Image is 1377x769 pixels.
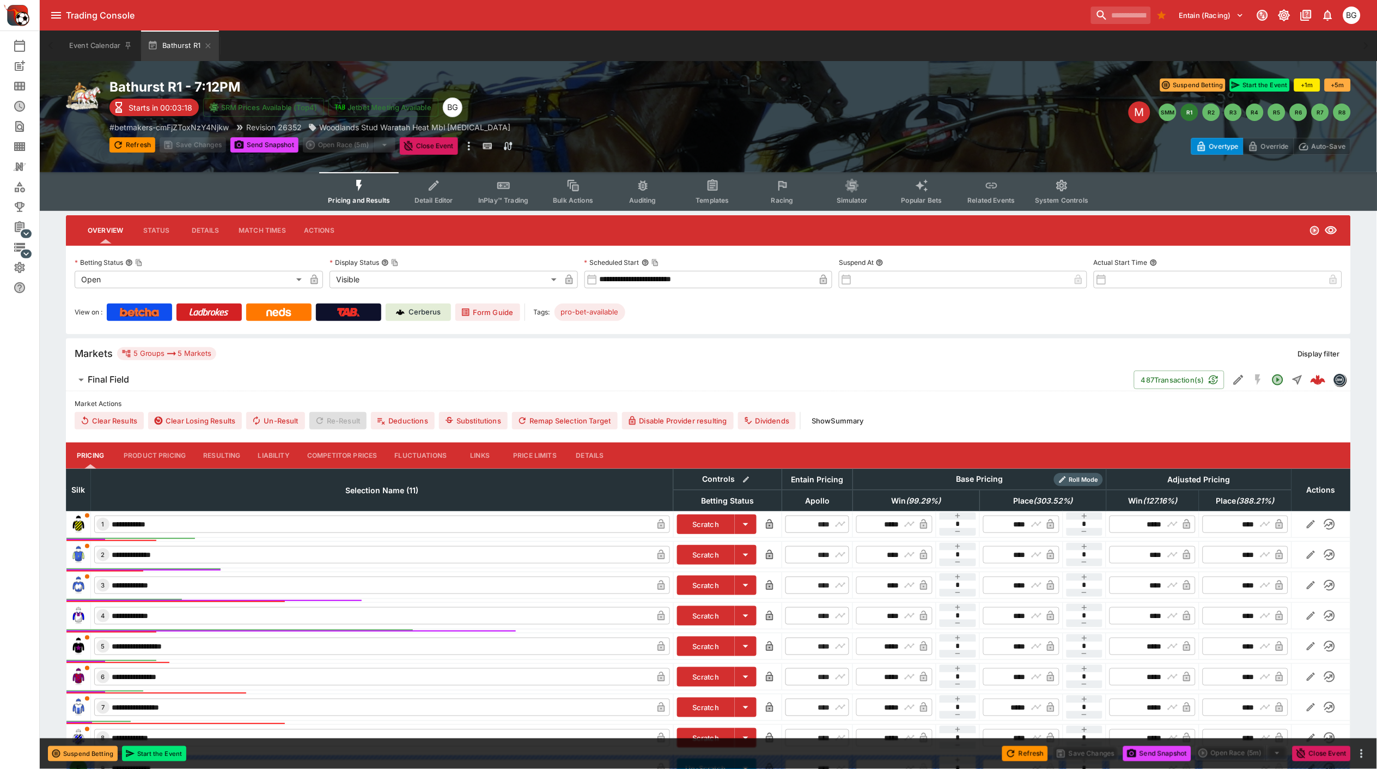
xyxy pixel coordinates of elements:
p: Copy To Clipboard [109,122,229,133]
div: Nexus Entities [13,160,44,173]
a: cf3129f8-3f03-4f97-98af-a15d91ffa94a [1307,369,1329,391]
button: Start the Event [122,746,186,761]
span: Selection Name (11) [333,484,430,497]
span: Racing [771,196,794,204]
button: Edit Detail [1229,370,1248,390]
img: runner 4 [70,607,87,625]
div: System Settings [13,261,44,274]
img: runner 7 [70,699,87,716]
label: Market Actions [75,396,1342,412]
button: +1m [1294,78,1320,92]
p: Revision 26352 [246,122,302,133]
div: split button [1196,746,1288,761]
button: open drawer [46,5,66,25]
button: Bookmarks [1153,7,1171,24]
span: 1 [100,520,107,528]
label: Tags: [534,304,550,321]
span: Pricing and Results [328,196,390,204]
button: more [462,137,476,155]
button: Scratch [677,667,735,687]
div: Help & Support [13,281,44,294]
div: Show/hide Price Roll mode configuration. [1054,473,1103,486]
div: Tournaments [13,201,44,214]
em: ( 99.29 %) [906,494,941,507]
div: Event type filters [319,172,1097,211]
input: search [1091,7,1151,24]
span: Popular Bets [901,196,942,204]
div: Management [13,221,44,234]
span: Betting Status [690,494,766,507]
img: runner 1 [70,516,87,533]
button: R3 [1224,104,1242,121]
p: Actual Start Time [1094,258,1148,267]
button: Display filter [1291,345,1346,362]
span: excl. Emergencies (127.16%) [1116,494,1189,507]
button: Close Event [1293,746,1351,761]
span: excl. Emergencies (99.29%) [880,494,953,507]
button: Auto-Save [1294,138,1351,155]
span: 3 [99,582,107,589]
p: Overtype [1209,141,1239,152]
th: Silk [66,469,91,511]
button: +5m [1325,78,1351,92]
img: runner 2 [70,546,87,564]
button: R1 [1181,104,1198,121]
button: Send Snapshot [230,137,298,153]
span: 8 [99,734,107,742]
button: Copy To Clipboard [651,259,659,267]
nav: pagination navigation [1159,104,1351,121]
th: Controls [673,469,782,490]
button: Links [455,443,504,469]
img: PriceKinetics Logo [3,2,29,28]
th: Actions [1291,469,1350,511]
img: logo-cerberus--red.svg [1311,372,1326,387]
button: Scratch [677,698,735,717]
button: Clear Results [75,412,144,429]
div: Categories [13,180,44,193]
button: Jetbet Meeting Available [328,98,438,117]
button: Fluctuations [386,443,456,469]
span: excl. Emergencies (388.21%) [1204,494,1287,507]
span: Auditing [630,196,656,204]
button: Suspend At [876,259,884,267]
button: SRM Prices Available (Top4) [203,98,324,117]
button: Price Limits [504,443,565,469]
button: Actions [295,217,344,244]
div: betmakers [1333,373,1346,386]
button: Resulting [194,443,249,469]
img: Betcha [120,308,159,317]
button: Un-Result [246,412,304,429]
button: Competitor Prices [298,443,386,469]
img: TabNZ [337,308,360,317]
button: Suspend Betting [48,746,118,761]
span: InPlay™ Trading [478,196,528,204]
span: Simulator [837,196,867,204]
img: runner 3 [70,577,87,594]
img: runner 5 [70,638,87,655]
div: 5 Groups 5 Markets [121,347,212,360]
div: Start From [1191,138,1351,155]
button: SGM Disabled [1248,370,1268,390]
em: ( 388.21 %) [1236,494,1275,507]
th: Adjusted Pricing [1106,469,1291,490]
button: R5 [1268,104,1285,121]
button: Documentation [1296,5,1316,25]
span: 4 [99,612,107,620]
button: R2 [1203,104,1220,121]
button: Details [565,443,614,469]
div: Betting Target: cerberus [555,304,625,321]
button: Close Event [400,137,458,155]
em: ( 127.16 %) [1143,494,1177,507]
div: Ben Grimstone [1343,7,1361,24]
button: Actual Start Time [1150,259,1157,267]
h2: Copy To Clipboard [109,78,730,95]
button: Copy To Clipboard [135,259,143,267]
button: Overtype [1191,138,1244,155]
h6: Final Field [88,374,129,385]
button: Scratch [677,637,735,656]
p: Starts in 00:03:18 [129,102,192,113]
button: Start the Event [1230,78,1290,92]
button: Notifications [1318,5,1338,25]
img: runner 6 [70,668,87,686]
button: Betting StatusCopy To Clipboard [125,259,133,267]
